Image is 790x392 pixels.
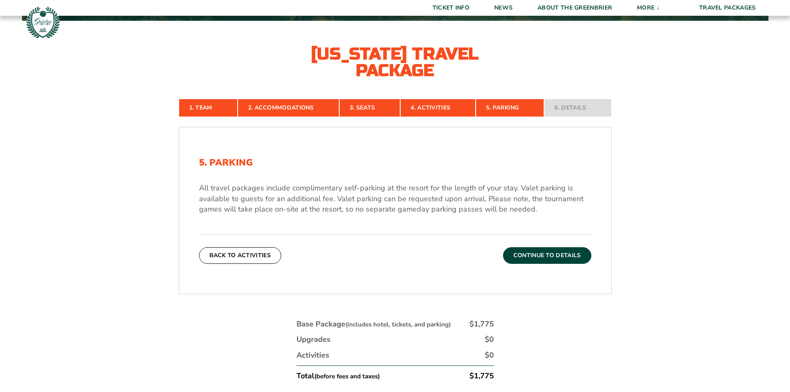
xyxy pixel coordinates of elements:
[339,99,400,117] a: 3. Seats
[469,371,494,381] div: $1,775
[297,350,329,360] div: Activities
[503,247,591,264] button: Continue To Details
[179,99,238,117] a: 1. Team
[199,183,591,214] p: All travel packages include complimentary self-parking at the resort for the length of your stay....
[485,350,494,360] div: $0
[485,334,494,345] div: $0
[297,371,380,381] div: Total
[400,99,476,117] a: 4. Activities
[199,157,591,168] h2: 5. Parking
[314,372,380,380] small: (before fees and taxes)
[297,319,451,329] div: Base Package
[238,99,339,117] a: 2. Accommodations
[345,320,451,329] small: (includes hotel, tickets, and parking)
[199,247,281,264] button: Back To Activities
[297,334,331,345] div: Upgrades
[25,4,61,40] img: Greenbrier Tip-Off
[304,46,486,79] h2: [US_STATE] Travel Package
[469,319,494,329] div: $1,775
